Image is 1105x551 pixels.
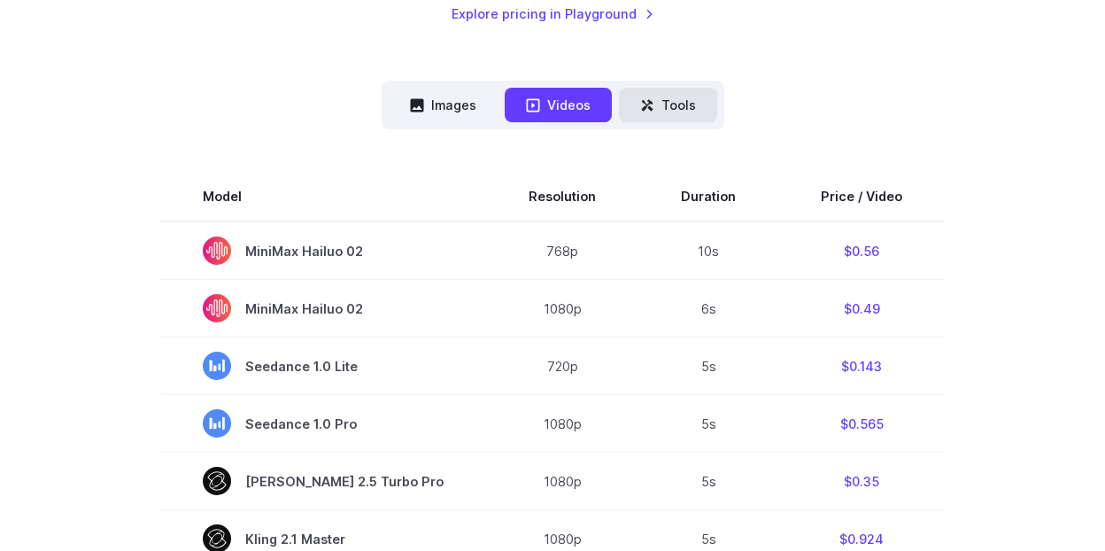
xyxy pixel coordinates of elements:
[486,172,638,221] th: Resolution
[638,395,778,453] td: 5s
[778,280,945,338] td: $0.49
[486,280,638,338] td: 1080p
[203,237,444,265] span: MiniMax Hailuo 02
[389,88,498,122] button: Images
[778,221,945,280] td: $0.56
[160,172,486,221] th: Model
[638,453,778,510] td: 5s
[638,221,778,280] td: 10s
[486,338,638,395] td: 720p
[778,338,945,395] td: $0.143
[638,338,778,395] td: 5s
[452,4,654,24] a: Explore pricing in Playground
[486,453,638,510] td: 1080p
[203,409,444,438] span: Seedance 1.0 Pro
[203,467,444,495] span: [PERSON_NAME] 2.5 Turbo Pro
[778,453,945,510] td: $0.35
[638,172,778,221] th: Duration
[203,294,444,322] span: MiniMax Hailuo 02
[486,395,638,453] td: 1080p
[619,88,717,122] button: Tools
[486,221,638,280] td: 768p
[203,352,444,380] span: Seedance 1.0 Lite
[778,172,945,221] th: Price / Video
[505,88,612,122] button: Videos
[638,280,778,338] td: 6s
[778,395,945,453] td: $0.565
